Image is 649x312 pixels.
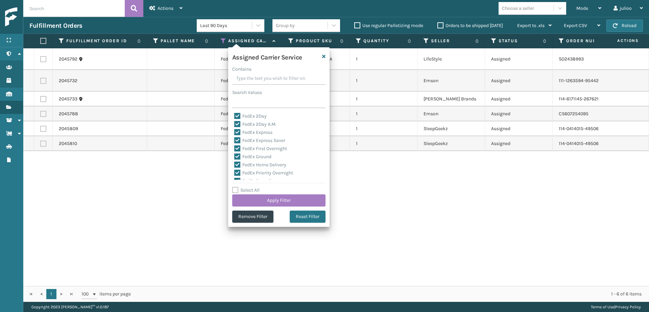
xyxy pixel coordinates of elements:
[502,5,534,12] div: Choose a seller
[158,5,173,11] span: Actions
[350,92,417,106] td: 1
[228,38,269,44] label: Assigned Carrier Service
[200,22,253,29] div: Last 90 Days
[417,70,485,92] td: Emson
[485,70,553,92] td: Assigned
[553,106,620,121] td: CS607254095
[517,23,545,28] span: Export to .xls
[215,48,282,70] td: FedEx Ground
[591,302,641,312] div: |
[485,136,553,151] td: Assigned
[234,154,271,160] label: FedEx Ground
[596,35,643,46] span: Actions
[290,211,326,223] button: Reset Filter
[417,121,485,136] td: SleepGeekz
[59,56,77,63] a: 2045792
[215,92,282,106] td: FedEx Home Delivery
[234,178,279,184] label: FedEx SmartPost
[232,73,326,85] input: Type the text you wish to filter on
[363,38,404,44] label: Quantity
[59,77,77,84] a: 2045732
[553,136,620,151] td: 114-0414015-4950649
[234,146,287,151] label: FedEx First Overnight
[576,5,588,11] span: Mode
[431,38,472,44] label: Seller
[234,138,285,143] label: FedEx Express Saver
[29,22,82,30] h3: Fulfillment Orders
[59,96,77,102] a: 2045733
[234,162,286,168] label: FedEx Home Delivery
[485,106,553,121] td: Assigned
[234,170,293,176] label: FedEx Priority Overnight
[232,66,251,73] label: Contains
[499,38,539,44] label: Status
[66,38,134,44] label: Fulfillment Order Id
[234,121,277,127] label: FedEx 2Day A.M.
[234,129,272,135] label: FedEx Express
[606,20,643,32] button: Reload
[553,121,620,136] td: 114-0414015-4950649
[140,291,642,297] div: 1 - 6 of 6 items
[350,121,417,136] td: 1
[81,289,131,299] span: items per page
[232,187,260,193] label: Select All
[553,70,620,92] td: 111-1263594-9544201
[232,51,302,62] h4: Assigned Carrier Service
[553,48,620,70] td: SO2438993
[350,106,417,121] td: 1
[417,48,485,70] td: LifeStyle
[232,89,262,96] label: Search Values
[485,92,553,106] td: Assigned
[417,136,485,151] td: SleepGeekz
[215,70,282,92] td: FedEx Home Delivery
[59,125,78,132] a: 2045809
[615,305,641,309] a: Privacy Policy
[232,211,273,223] button: Remove Filter
[215,106,282,121] td: FedEx Home Delivery
[485,121,553,136] td: Assigned
[485,48,553,70] td: Assigned
[59,111,78,117] a: 2045788
[215,121,282,136] td: FedEx Home Delivery
[46,289,56,299] a: 1
[417,106,485,121] td: Emson
[350,136,417,151] td: 1
[5,7,66,27] img: logo
[354,23,423,28] label: Use regular Palletizing mode
[59,140,77,147] a: 2045810
[276,22,295,29] div: Group by
[350,48,417,70] td: 1
[161,38,201,44] label: Pallet Name
[437,23,503,28] label: Orders to be shipped [DATE]
[417,92,485,106] td: [PERSON_NAME] Brands
[81,291,92,297] span: 100
[234,113,267,119] label: FedEx 2Day
[591,305,614,309] a: Terms of Use
[564,23,587,28] span: Export CSV
[296,38,337,44] label: Product SKU
[553,92,620,106] td: 114-6171145-2676213
[566,38,607,44] label: Order Number
[215,136,282,151] td: FedEx Home Delivery
[31,302,109,312] p: Copyright 2023 [PERSON_NAME]™ v 1.0.187
[232,194,326,207] button: Apply Filter
[350,70,417,92] td: 1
